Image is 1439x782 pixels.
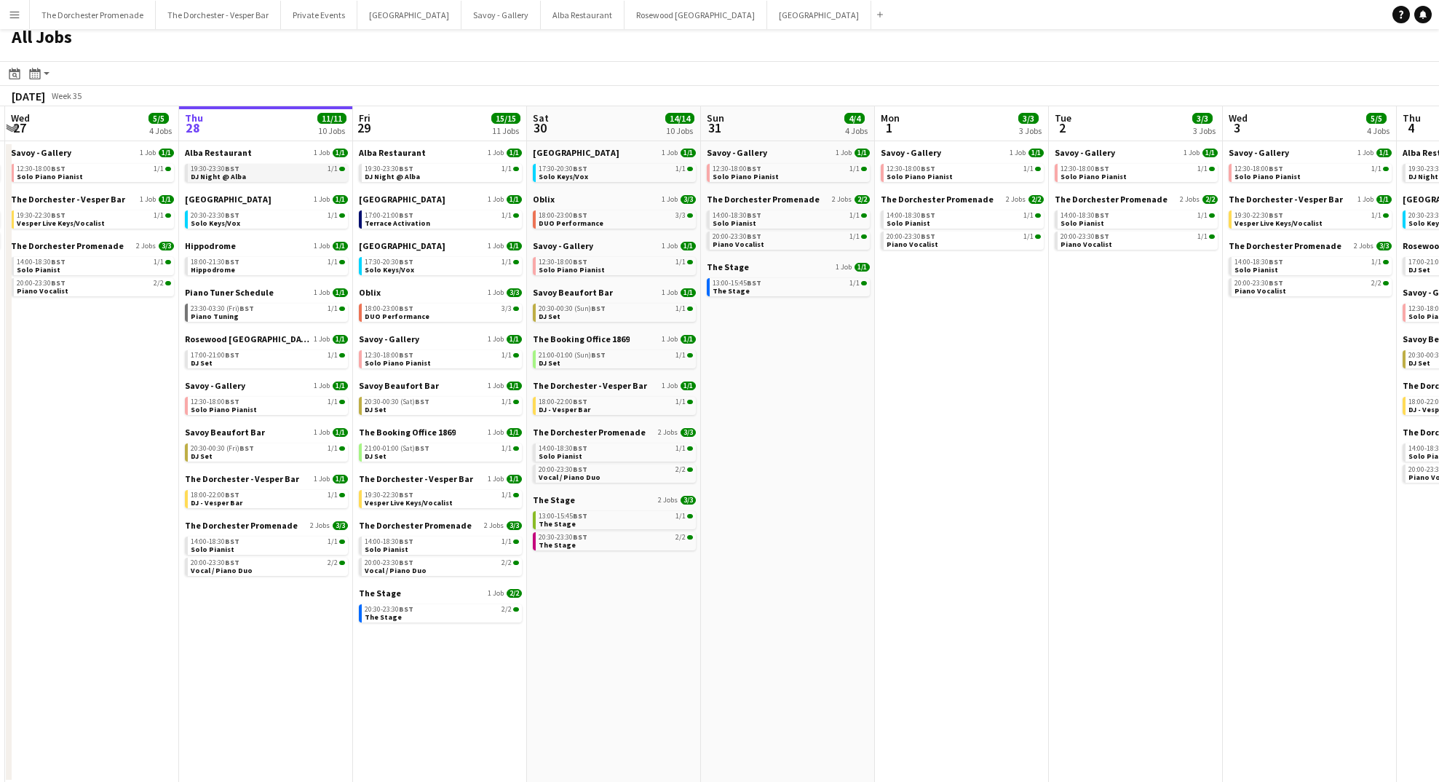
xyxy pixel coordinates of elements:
[675,258,686,266] span: 1/1
[185,333,348,344] a: Rosewood [GEOGRAPHIC_DATA]1 Job1/1
[154,165,164,173] span: 1/1
[591,304,606,313] span: BST
[832,195,852,204] span: 2 Jobs
[881,194,994,205] span: The Dorchester Promenade
[1197,165,1208,173] span: 1/1
[328,212,338,219] span: 1/1
[675,165,686,173] span: 1/1
[191,164,345,181] a: 19:30-23:30BST1/1DJ Night @ Alba
[1408,265,1430,275] span: DJ Set
[399,164,413,173] span: BST
[1269,278,1283,288] span: BST
[359,147,522,158] a: Alba Restaurant1 Job1/1
[533,147,696,194] div: [GEOGRAPHIC_DATA]1 Job1/117:30-20:30BST1/1Solo Keys/Vox
[1376,242,1392,250] span: 3/3
[1197,233,1208,240] span: 1/1
[314,195,330,204] span: 1 Job
[328,258,338,266] span: 1/1
[191,312,239,321] span: Piano Tuning
[365,172,420,181] span: DJ Night @ Alba
[1234,286,1286,296] span: Piano Vocalist
[1357,195,1373,204] span: 1 Job
[887,232,1041,248] a: 20:00-23:30BST1/1Piano Vocalist
[1055,194,1218,205] a: The Dorchester Promenade2 Jobs2/2
[11,194,174,205] a: The Dorchester - Vesper Bar1 Job1/1
[140,149,156,157] span: 1 Job
[539,164,693,181] a: 17:30-20:30BST1/1Solo Keys/Vox
[675,305,686,312] span: 1/1
[855,149,870,157] span: 1/1
[185,147,348,194] div: Alba Restaurant1 Job1/119:30-23:30BST1/1DJ Night @ Alba
[365,164,519,181] a: 19:30-23:30BST1/1DJ Night @ Alba
[533,240,696,287] div: Savoy - Gallery1 Job1/112:30-18:00BST1/1Solo Piano Pianist
[887,165,935,173] span: 12:30-18:00
[185,147,348,158] a: Alba Restaurant1 Job1/1
[539,312,560,321] span: DJ Set
[159,195,174,204] span: 1/1
[539,172,588,181] span: Solo Keys/Vox
[533,194,696,205] a: Oblix1 Job3/3
[333,242,348,250] span: 1/1
[11,240,174,299] div: The Dorchester Promenade2 Jobs3/314:00-18:30BST1/1Solo Pianist20:00-23:30BST2/2Piano Vocalist
[314,288,330,297] span: 1 Job
[1055,194,1218,253] div: The Dorchester Promenade2 Jobs2/214:00-18:30BST1/1Solo Pianist20:00-23:30BST1/1Piano Vocalist
[887,212,935,219] span: 14:00-18:30
[881,147,941,158] span: Savoy - Gallery
[539,304,693,320] a: 20:30-00:30 (Sun)BST1/1DJ Set
[855,195,870,204] span: 2/2
[881,147,1044,194] div: Savoy - Gallery1 Job1/112:30-18:00BST1/1Solo Piano Pianist
[573,257,587,266] span: BST
[30,1,156,29] button: The Dorchester Promenade
[159,149,174,157] span: 1/1
[1234,218,1323,228] span: Vesper Live Keys/Vocalist
[1354,242,1373,250] span: 2 Jobs
[225,210,239,220] span: BST
[887,210,1041,227] a: 14:00-18:30BST1/1Solo Pianist
[17,210,171,227] a: 19:30-22:30BST1/1Vesper Live Keys/Vocalist
[17,218,105,228] span: Vesper Live Keys/Vocalist
[17,265,60,275] span: Solo Pianist
[191,257,345,274] a: 18:00-21:30BST1/1Hippodrome
[156,1,281,29] button: The Dorchester - Vesper Bar
[11,147,174,194] div: Savoy - Gallery1 Job1/112:30-18:00BST1/1Solo Piano Pianist
[185,194,348,240] div: [GEOGRAPHIC_DATA]1 Job1/120:30-23:30BST1/1Solo Keys/Vox
[1229,194,1392,240] div: The Dorchester - Vesper Bar1 Job1/119:30-22:30BST1/1Vesper Live Keys/Vocalist
[713,164,867,181] a: 12:30-18:00BST1/1Solo Piano Pianist
[359,333,522,380] div: Savoy - Gallery1 Job1/112:30-18:00BST1/1Solo Piano Pianist
[11,147,174,158] a: Savoy - Gallery1 Job1/1
[359,240,522,251] a: [GEOGRAPHIC_DATA]1 Job1/1
[539,305,606,312] span: 20:30-00:30 (Sun)
[707,261,749,272] span: The Stage
[1010,149,1026,157] span: 1 Job
[1229,194,1392,205] a: The Dorchester - Vesper Bar1 Job1/1
[17,165,66,173] span: 12:30-18:00
[681,242,696,250] span: 1/1
[359,147,522,194] div: Alba Restaurant1 Job1/119:30-23:30BST1/1DJ Night @ Alba
[365,304,519,320] a: 18:00-23:00BST3/3DUO Performance
[1234,210,1389,227] a: 19:30-22:30BST1/1Vesper Live Keys/Vocalist
[1061,232,1215,248] a: 20:00-23:30BST1/1Piano Vocalist
[1095,232,1109,241] span: BST
[502,258,512,266] span: 1/1
[675,212,686,219] span: 3/3
[1023,165,1034,173] span: 1/1
[887,218,930,228] span: Solo Pianist
[662,149,678,157] span: 1 Job
[713,240,764,249] span: Piano Vocalist
[314,242,330,250] span: 1 Job
[541,1,625,29] button: Alba Restaurant
[507,288,522,297] span: 3/3
[51,257,66,266] span: BST
[191,218,240,228] span: Solo Keys/Vox
[191,165,239,173] span: 19:30-23:30
[887,240,938,249] span: Piano Vocalist
[328,305,338,312] span: 1/1
[359,287,522,298] a: Oblix1 Job3/3
[539,218,603,228] span: DUO Performance
[747,232,761,241] span: BST
[836,149,852,157] span: 1 Job
[333,195,348,204] span: 1/1
[359,287,381,298] span: Oblix
[281,1,357,29] button: Private Events
[191,212,239,219] span: 20:30-23:30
